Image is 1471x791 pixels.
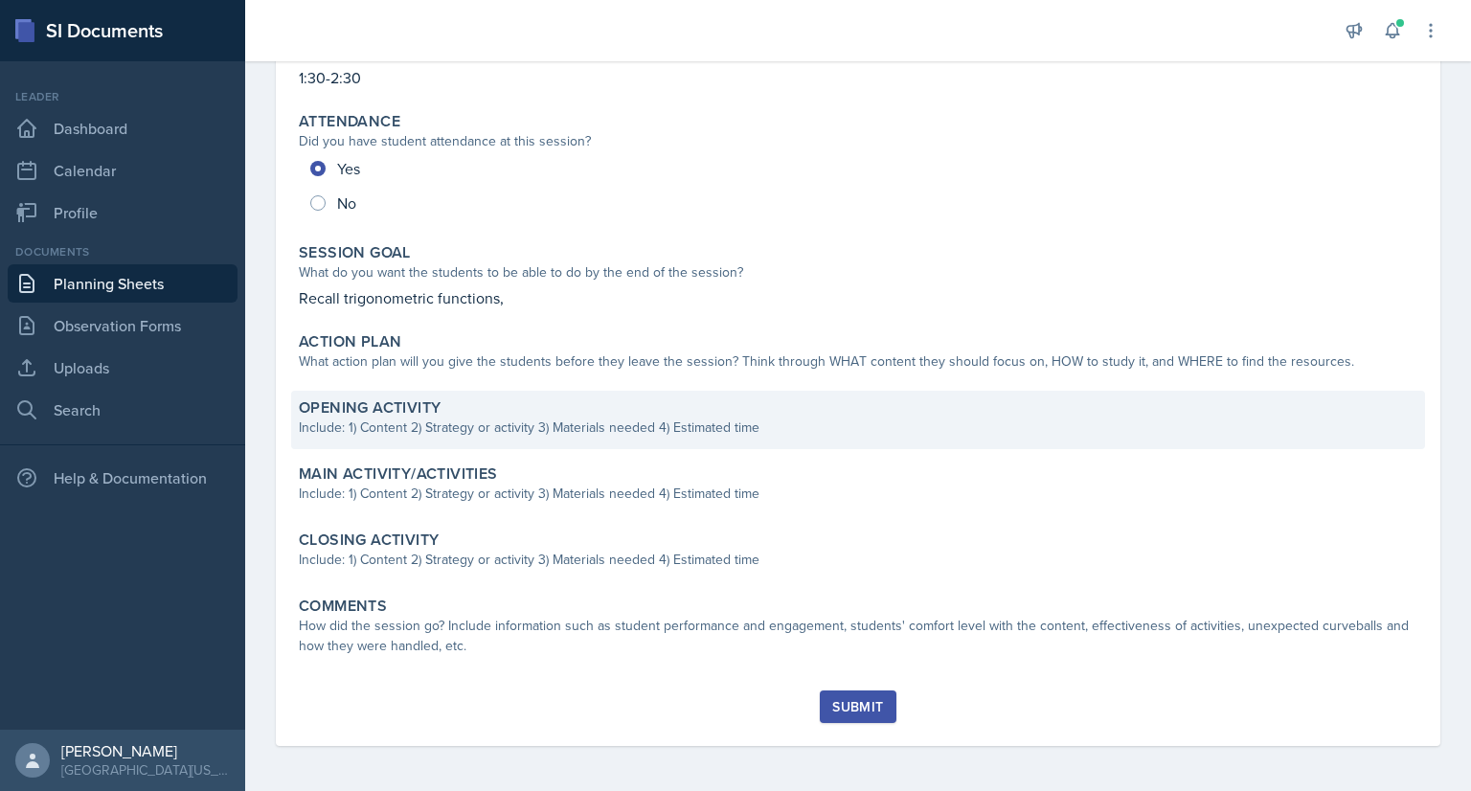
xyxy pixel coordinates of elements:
label: Opening Activity [299,398,441,418]
div: What do you want the students to be able to do by the end of the session? [299,262,1417,282]
label: Closing Activity [299,531,439,550]
p: 1:30-2:30 [299,66,1417,89]
a: Dashboard [8,109,238,147]
label: Session Goal [299,243,411,262]
a: Search [8,391,238,429]
p: Recall trigonometric functions, [299,286,1417,309]
div: Include: 1) Content 2) Strategy or activity 3) Materials needed 4) Estimated time [299,484,1417,504]
div: What action plan will you give the students before they leave the session? Think through WHAT con... [299,351,1417,372]
label: Attendance [299,112,400,131]
label: Action Plan [299,332,401,351]
div: [PERSON_NAME] [61,741,230,760]
label: Main Activity/Activities [299,464,498,484]
a: Calendar [8,151,238,190]
div: Help & Documentation [8,459,238,497]
div: Did you have student attendance at this session? [299,131,1417,151]
div: [GEOGRAPHIC_DATA][US_STATE] in [GEOGRAPHIC_DATA] [61,760,230,780]
a: Profile [8,193,238,232]
label: Comments [299,597,387,616]
div: Submit [832,699,883,714]
a: Observation Forms [8,306,238,345]
div: Include: 1) Content 2) Strategy or activity 3) Materials needed 4) Estimated time [299,418,1417,438]
div: Leader [8,88,238,105]
button: Submit [820,690,895,723]
div: Documents [8,243,238,260]
a: Planning Sheets [8,264,238,303]
label: Session Time [299,43,405,62]
div: How did the session go? Include information such as student performance and engagement, students'... [299,616,1417,656]
div: Include: 1) Content 2) Strategy or activity 3) Materials needed 4) Estimated time [299,550,1417,570]
a: Uploads [8,349,238,387]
